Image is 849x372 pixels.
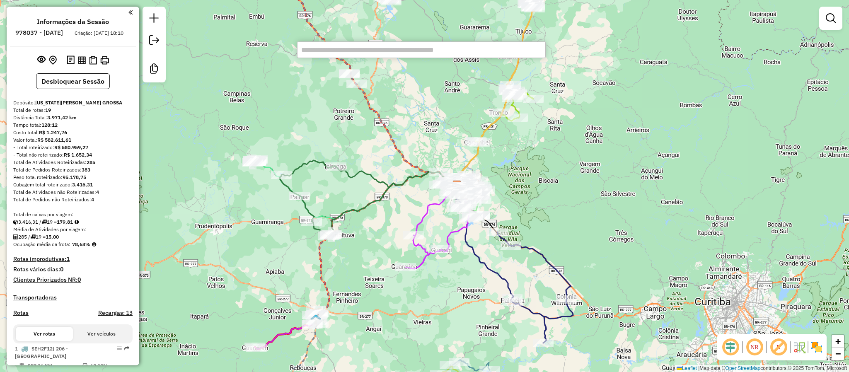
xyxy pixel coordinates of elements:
[92,242,96,247] em: Média calculada utilizando a maior ocupação (%Peso ou %Cubagem) de cada rota da sessão. Rotas cro...
[310,314,321,325] img: PA Irati
[13,129,133,136] div: Custo total:
[13,220,18,225] i: Cubagem total roteirizado
[117,346,122,351] em: Opções
[793,341,806,354] img: Fluxo de ruas
[41,122,58,128] strong: 128:12
[13,136,133,144] div: Valor total:
[13,309,29,316] a: Rotas
[82,363,88,368] i: % de utilização do peso
[13,233,133,241] div: 285 / 19 =
[47,54,58,67] button: Centralizar mapa no depósito ou ponto de apoio
[36,73,110,89] button: Desbloquear Sessão
[832,348,844,360] a: Zoom out
[13,106,133,114] div: Total de rotas:
[13,174,133,181] div: Peso total roteirizado:
[13,256,133,263] h4: Rotas improdutivas:
[13,294,133,301] h4: Transportadoras
[832,335,844,348] a: Zoom in
[146,32,162,51] a: Exportar sessão
[54,144,88,150] strong: R$ 580.959,27
[339,69,360,77] div: Atividade não roteirizada - ANTONIO ISAIAS FERRE
[721,337,740,357] span: Ocultar deslocamento
[31,345,53,352] span: SEH2F12
[13,166,133,174] div: Total de Pedidos Roteirizados:
[73,327,130,341] button: Ver veículos
[726,365,761,371] a: OpenStreetMap
[19,363,24,368] i: Distância Total
[65,54,76,67] button: Logs desbloquear sessão
[146,60,162,79] a: Criar modelo
[98,309,133,316] h4: Recargas: 13
[13,276,133,283] h4: Clientes Priorizados NR:
[128,7,133,17] a: Clique aqui para minimizar o painel
[13,234,18,239] i: Total de Atividades
[13,266,133,273] h4: Rotas vários dias:
[66,255,70,263] strong: 1
[835,336,841,346] span: +
[87,159,95,165] strong: 285
[13,181,133,188] div: Cubagem total roteirizado:
[60,266,63,273] strong: 0
[13,151,133,159] div: - Total não roteirizado:
[769,337,789,357] span: Exibir rótulo
[810,341,823,354] img: Exibir/Ocultar setores
[45,107,51,113] strong: 19
[16,327,73,341] button: Ver rotas
[675,365,849,372] div: Map data © contributors,© 2025 TomTom, Microsoft
[13,241,70,247] span: Ocupação média da frota:
[346,80,367,88] div: Atividade não roteirizada - RESTAURANTE BETIM
[46,234,59,240] strong: 15,00
[13,159,133,166] div: Total de Atividades Roteirizadas:
[13,196,133,203] div: Total de Pedidos não Roteirizados:
[745,337,764,357] span: Ocultar NR
[124,346,129,351] em: Rota exportada
[91,196,94,203] strong: 4
[13,99,133,106] div: Depósito:
[13,218,133,226] div: 3.416,31 / 19 =
[99,54,111,66] button: Imprimir Rotas
[13,144,133,151] div: - Total roteirizado:
[47,114,77,121] strong: 3.971,42 km
[64,152,92,158] strong: R$ 1.652,34
[13,114,133,121] div: Distância Total:
[30,234,36,239] i: Total de rotas
[41,220,47,225] i: Total de rotas
[87,54,99,66] button: Visualizar Romaneio
[15,345,68,359] span: 1 -
[13,121,133,129] div: Tempo total:
[72,241,90,247] strong: 78,63%
[35,99,122,106] strong: [US_STATE][PERSON_NAME] GROSSA
[36,53,47,67] button: Exibir sessão original
[698,365,699,371] span: |
[63,174,86,180] strong: 95.178,75
[339,70,360,78] div: Atividade não roteirizada - 53.076.560 ROSECLER
[75,220,79,225] i: Meta Caixas/viagem: 1,00 Diferença: 178,81
[15,29,63,36] h6: 978037 - [DATE]
[677,365,697,371] a: Leaflet
[76,54,87,65] button: Visualizar relatório de Roteirização
[82,167,90,173] strong: 383
[146,10,162,29] a: Nova sessão e pesquisa
[37,18,109,26] h4: Informações da Sessão
[39,129,67,135] strong: R$ 1.247,76
[72,181,93,188] strong: 3.416,31
[77,276,81,283] strong: 0
[822,10,839,27] a: Exibir filtros
[452,180,462,191] img: VIRGINIA PONTA GROSSA
[96,189,99,195] strong: 4
[37,137,71,143] strong: R$ 582.611,61
[57,219,73,225] strong: 179,81
[90,362,129,370] td: 62,90%
[71,29,127,37] div: Criação: [DATE] 18:10
[835,348,841,359] span: −
[27,362,82,370] td: 577,36 KM
[13,226,133,233] div: Média de Atividades por viagem:
[13,188,133,196] div: Total de Atividades não Roteirizadas:
[13,211,133,218] div: Total de caixas por viagem:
